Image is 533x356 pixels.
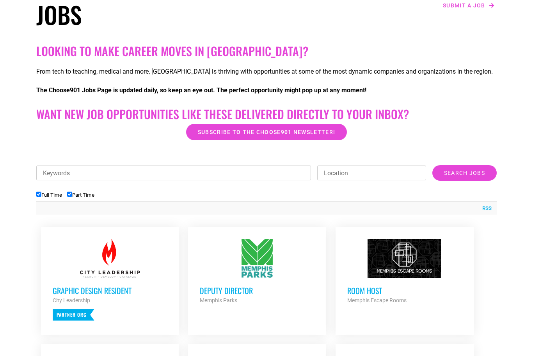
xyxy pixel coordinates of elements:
[36,107,497,121] h2: Want New Job Opportunities like these Delivered Directly to your Inbox?
[36,67,497,76] p: From tech to teaching, medical and more, [GEOGRAPHIC_DATA] is thriving with opportunities at some...
[200,286,314,296] h3: Deputy Director
[53,286,167,296] h3: Graphic Design Resident
[36,166,311,180] input: Keywords
[432,165,497,181] input: Search Jobs
[443,3,485,8] span: Submit a job
[36,44,497,58] h2: Looking to make career moves in [GEOGRAPHIC_DATA]?
[347,297,407,303] strong: Memphis Escape Rooms
[317,166,426,180] input: Location
[198,129,335,135] span: Subscribe to the Choose901 newsletter!
[441,0,497,11] a: Submit a job
[36,192,62,198] label: Full Time
[36,192,41,197] input: Full Time
[186,124,347,140] a: Subscribe to the Choose901 newsletter!
[67,192,72,197] input: Part Time
[41,227,179,332] a: Graphic Design Resident City Leadership Partner Org
[188,227,326,317] a: Deputy Director Memphis Parks
[67,192,94,198] label: Part Time
[53,297,90,303] strong: City Leadership
[36,0,263,28] h1: Jobs
[200,297,237,303] strong: Memphis Parks
[336,227,474,317] a: Room Host Memphis Escape Rooms
[36,86,366,94] strong: The Choose901 Jobs Page is updated daily, so keep an eye out. The perfect opportunity might pop u...
[347,286,462,296] h3: Room Host
[53,309,94,321] p: Partner Org
[478,204,492,212] a: RSS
